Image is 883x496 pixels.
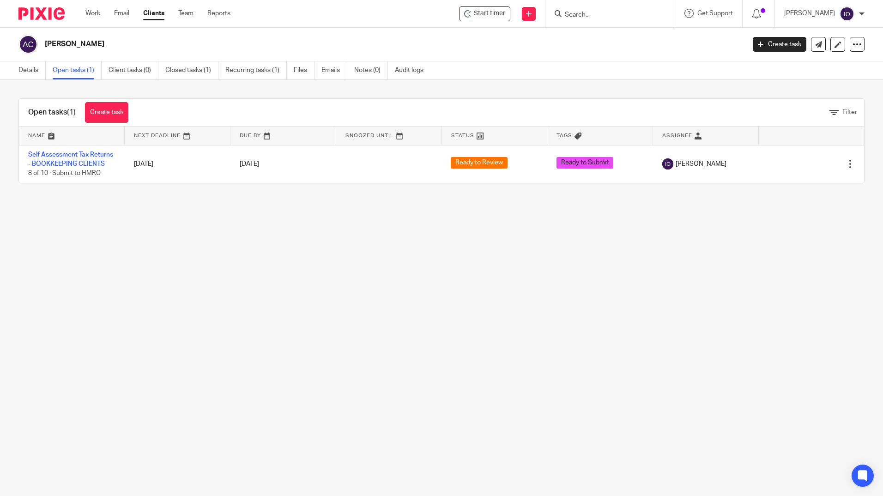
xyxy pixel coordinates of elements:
[53,61,102,79] a: Open tasks (1)
[28,151,113,167] a: Self Assessment Tax Returns - BOOKKEEPING CLIENTS
[321,61,347,79] a: Emails
[125,145,230,183] td: [DATE]
[109,61,158,79] a: Client tasks (0)
[840,6,854,21] img: svg%3E
[474,9,505,18] span: Start timer
[114,9,129,18] a: Email
[395,61,430,79] a: Audit logs
[18,7,65,20] img: Pixie
[207,9,230,18] a: Reports
[240,161,259,167] span: [DATE]
[143,9,164,18] a: Clients
[85,9,100,18] a: Work
[459,6,510,21] div: Ana Corvalan
[294,61,314,79] a: Files
[354,61,388,79] a: Notes (0)
[18,61,46,79] a: Details
[178,9,194,18] a: Team
[451,133,474,138] span: Status
[676,159,726,169] span: [PERSON_NAME]
[165,61,218,79] a: Closed tasks (1)
[556,157,613,169] span: Ready to Submit
[451,157,508,169] span: Ready to Review
[28,170,101,176] span: 8 of 10 · Submit to HMRC
[67,109,76,116] span: (1)
[842,109,857,115] span: Filter
[556,133,572,138] span: Tags
[564,11,647,19] input: Search
[225,61,287,79] a: Recurring tasks (1)
[28,108,76,117] h1: Open tasks
[45,39,600,49] h2: [PERSON_NAME]
[753,37,806,52] a: Create task
[697,10,733,17] span: Get Support
[784,9,835,18] p: [PERSON_NAME]
[662,158,673,169] img: svg%3E
[18,35,38,54] img: svg%3E
[85,102,128,123] a: Create task
[345,133,394,138] span: Snoozed Until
